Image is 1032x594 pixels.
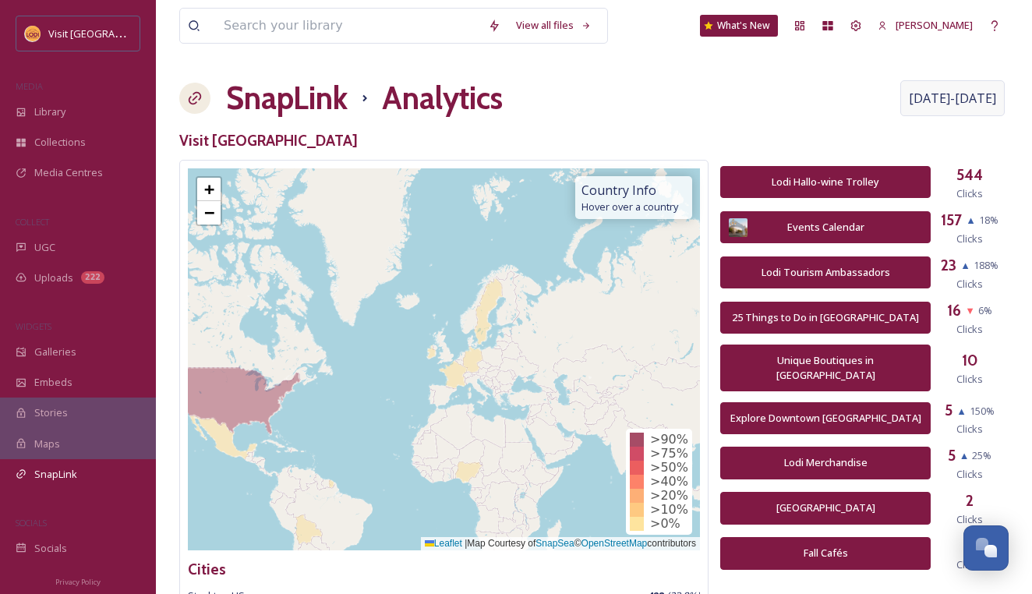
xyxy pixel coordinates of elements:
button: Explore Downtown [GEOGRAPHIC_DATA] [720,402,931,434]
span: Embeds [34,375,72,390]
span: Clicks [956,372,983,387]
div: >0% [630,517,688,531]
a: Leaflet [425,538,462,549]
div: Map Courtesy of © contributors [421,537,700,550]
a: SnapLink [226,75,348,122]
div: 25 Things to Do in [GEOGRAPHIC_DATA] [729,310,922,325]
span: MEDIA [16,80,43,92]
input: Search your library [216,9,480,43]
div: Lodi Hallo-wine Trolley [729,175,922,189]
span: UGC [34,240,55,255]
img: eb0ff84f-6bda-48df-8fd6-ed9836e6574f.jpg [729,218,747,237]
h3: 23 [941,254,956,277]
span: Clicks [956,232,983,246]
h3: Visit [GEOGRAPHIC_DATA] [179,129,1009,152]
span: ▼ [965,303,975,317]
div: Events Calendar [755,220,896,235]
div: Unique Boutiques in [GEOGRAPHIC_DATA] [729,353,922,383]
a: What's New [700,15,778,37]
span: 25 % [972,448,991,462]
a: Zoom in [197,178,221,201]
span: Privacy Policy [55,577,101,587]
div: >20% [630,489,688,503]
span: ▲ [960,448,970,462]
h3: 544 [956,164,983,186]
h3: 10 [962,349,978,372]
span: ▲ [966,213,976,227]
button: Unique Boutiques in [GEOGRAPHIC_DATA] [720,345,931,391]
div: Lodi Merchandise [729,455,922,470]
h3: 5 [945,399,952,422]
span: Library [34,104,65,119]
div: >90% [630,433,688,447]
span: [PERSON_NAME] [896,18,973,32]
h1: Analytics [382,75,503,122]
a: View all files [508,10,599,41]
div: [GEOGRAPHIC_DATA] [729,500,922,515]
a: OpenStreetMap [581,538,648,549]
span: Galleries [34,345,76,359]
button: [GEOGRAPHIC_DATA] [720,492,931,524]
span: Clicks [956,512,983,527]
span: 188 % [974,258,998,272]
span: [DATE] - [DATE] [909,89,996,108]
span: Clicks [956,277,983,292]
div: >40% [630,475,688,489]
button: Fall Cafés [720,537,931,569]
span: Clicks [956,322,983,337]
span: 150 % [970,404,995,418]
span: WIDGETS [16,320,51,332]
span: SOCIALS [16,517,47,529]
span: Maps [34,437,60,451]
h3: 157 [941,209,962,232]
span: Media Centres [34,165,103,180]
span: | [465,538,467,549]
span: Clicks [956,467,983,482]
div: Fall Cafés [729,546,922,560]
a: Privacy Policy [55,571,101,590]
h3: 2 [966,490,974,512]
span: 18 % [979,213,998,227]
div: >75% [630,447,688,461]
a: Zoom out [197,201,221,225]
span: Clicks [956,422,983,437]
span: Collections [34,135,86,150]
div: Lodi Tourism Ambassadors [729,265,922,280]
button: Lodi Tourism Ambassadors [720,256,931,288]
h3: 5 [948,444,956,467]
div: >10% [630,503,688,517]
div: 222 [81,271,104,284]
button: Open Chat [963,525,1009,571]
div: >50% [630,461,688,475]
button: 25 Things to Do in [GEOGRAPHIC_DATA] [720,302,931,334]
button: Lodi Merchandise [720,447,931,479]
img: Square%20Social%20Visit%20Lodi.png [25,26,41,41]
a: [PERSON_NAME] [870,10,981,41]
span: Clicks [956,186,983,201]
span: SnapLink [34,467,77,482]
div: Explore Downtown [GEOGRAPHIC_DATA] [729,411,922,426]
button: Lodi Hallo-wine Trolley [720,166,931,198]
span: ▲ [956,404,967,418]
span: COLLECT [16,216,49,228]
span: Stories [34,405,68,420]
span: Socials [34,541,67,556]
button: Events Calendar [720,211,931,243]
a: SnapSea [535,538,574,549]
span: 6 % [978,303,992,317]
h3: Cities [188,558,226,581]
span: ▲ [960,258,970,272]
span: Uploads [34,270,73,285]
h3: 16 [947,299,961,322]
span: + [204,179,214,199]
span: Clicks [956,557,983,572]
span: Visit [GEOGRAPHIC_DATA] [48,26,169,41]
span: Country Info [581,181,686,200]
span: Hover over a country [581,200,686,214]
span: − [204,203,214,222]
